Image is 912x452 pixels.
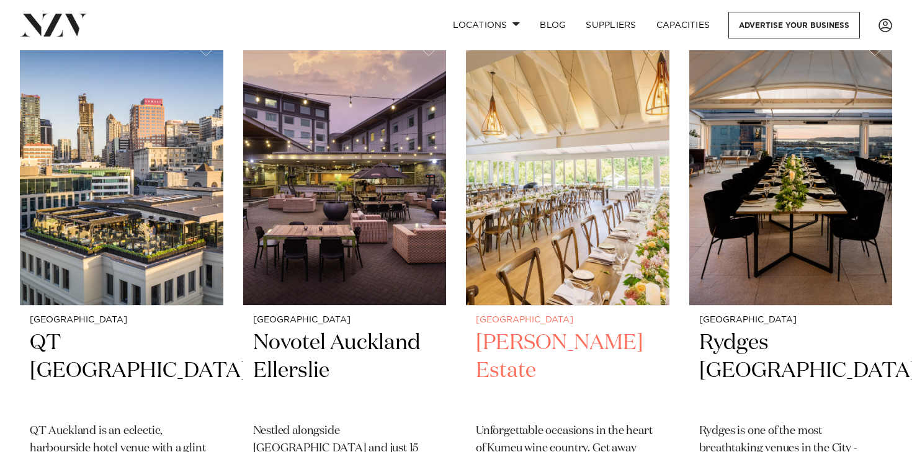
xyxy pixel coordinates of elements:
h2: Rydges [GEOGRAPHIC_DATA] [699,329,883,413]
small: [GEOGRAPHIC_DATA] [30,316,213,325]
small: [GEOGRAPHIC_DATA] [699,316,883,325]
small: [GEOGRAPHIC_DATA] [476,316,659,325]
a: Advertise your business [728,12,860,38]
a: Locations [443,12,530,38]
a: Capacities [646,12,720,38]
a: SUPPLIERS [576,12,646,38]
small: [GEOGRAPHIC_DATA] [253,316,437,325]
a: BLOG [530,12,576,38]
img: nzv-logo.png [20,14,87,36]
h2: QT [GEOGRAPHIC_DATA] [30,329,213,413]
h2: Novotel Auckland Ellerslie [253,329,437,413]
h2: [PERSON_NAME] Estate [476,329,659,413]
